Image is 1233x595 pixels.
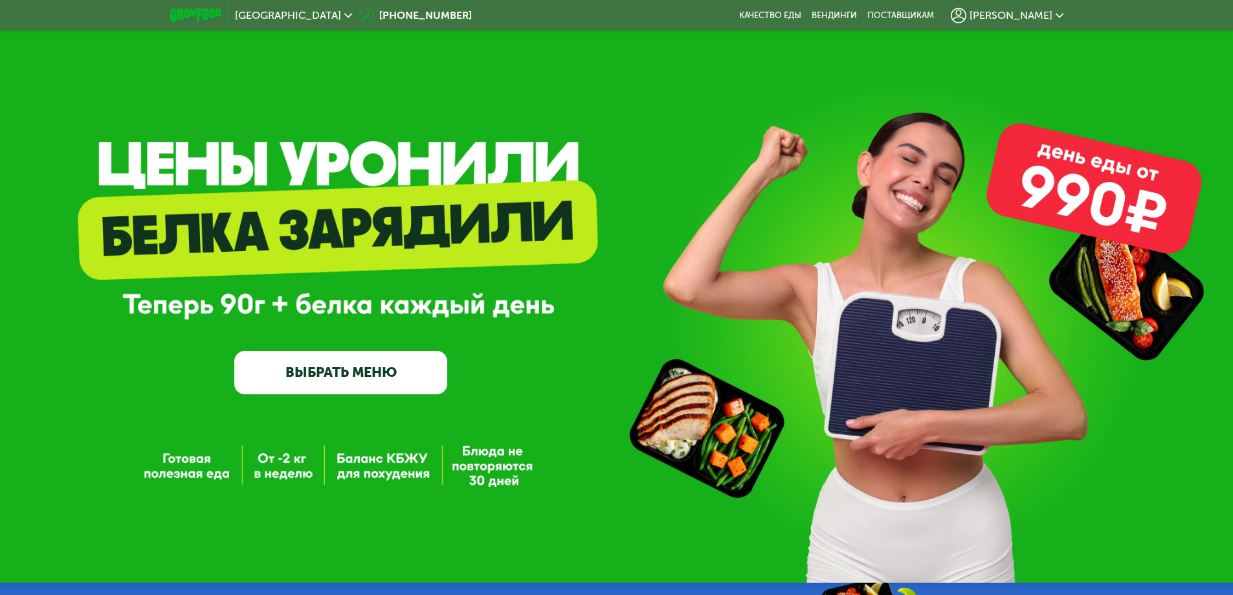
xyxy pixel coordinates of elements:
[359,8,472,23] a: [PHONE_NUMBER]
[235,10,341,21] span: [GEOGRAPHIC_DATA]
[234,351,447,394] a: ВЫБРАТЬ МЕНЮ
[970,10,1052,21] span: [PERSON_NAME]
[739,10,801,21] a: Качество еды
[867,10,934,21] div: поставщикам
[812,10,857,21] a: Вендинги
